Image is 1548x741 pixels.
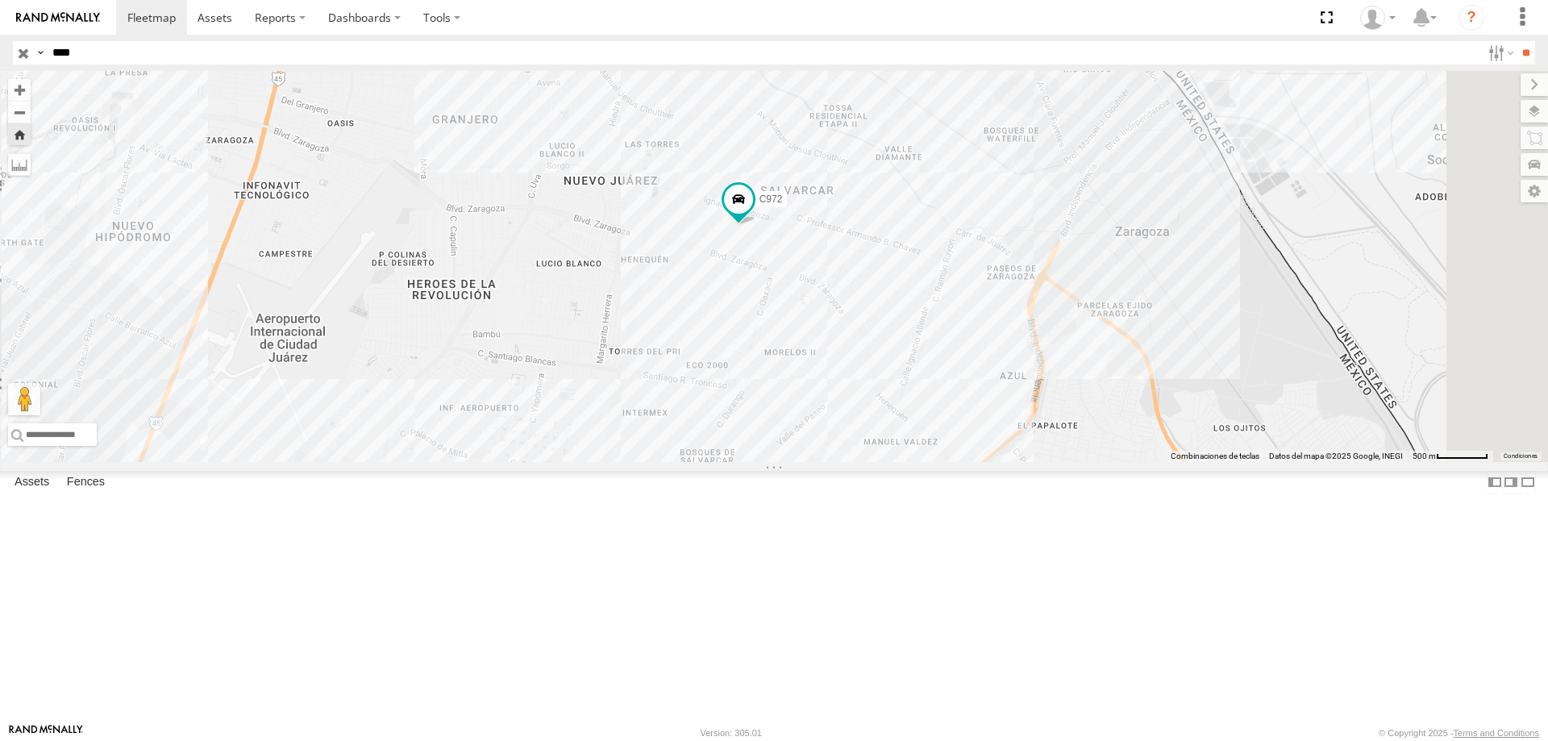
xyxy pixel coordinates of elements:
label: Search Query [34,41,47,65]
a: Condiciones [1504,453,1538,460]
img: rand-logo.svg [16,12,100,23]
div: © Copyright 2025 - [1379,728,1539,738]
span: C972 [759,194,783,205]
span: 500 m [1413,452,1436,460]
button: Zoom Home [8,123,31,145]
label: Dock Summary Table to the Right [1503,471,1519,494]
button: Arrastra el hombrecito naranja al mapa para abrir Street View [8,383,40,415]
button: Zoom in [8,79,31,101]
button: Zoom out [8,101,31,123]
div: Version: 305.01 [701,728,762,738]
label: Dock Summary Table to the Left [1487,471,1503,494]
label: Search Filter Options [1482,41,1517,65]
label: Map Settings [1521,180,1548,202]
label: Hide Summary Table [1520,471,1536,494]
label: Fences [59,471,113,493]
a: Visit our Website [9,725,83,741]
span: Datos del mapa ©2025 Google, INEGI [1269,452,1403,460]
button: Combinaciones de teclas [1171,451,1259,462]
a: Terms and Conditions [1454,728,1539,738]
i: ? [1459,5,1484,31]
button: Escala del mapa: 500 m por 61 píxeles [1408,451,1493,462]
div: MANUEL HERNANDEZ [1354,6,1401,30]
label: Assets [6,471,57,493]
label: Measure [8,153,31,176]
